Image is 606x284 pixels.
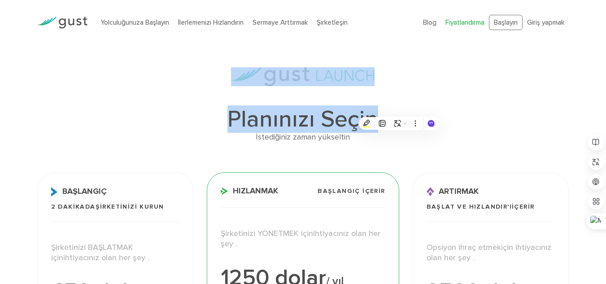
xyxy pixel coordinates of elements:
font: BAŞLAT ve HIZLANDIR'ı [427,203,512,210]
img: Yükseltme Simgesi [427,187,434,197]
a: Şirketleşin [317,18,348,26]
img: Hızlandırma Simgesi [221,188,228,195]
font: Planınızı Seçin [227,105,378,133]
img: Gust Logo [37,17,87,29]
img: gust-launch-logos.svg [231,67,375,86]
a: Fiyatlandırma [445,18,484,26]
font: Başlayın [494,18,518,26]
a: Sermaye Arttırmak [253,18,308,26]
a: Yolculuğunuza Başlayın [101,18,169,26]
font: ihtiyacınız olan her şey . [63,253,149,262]
a: Blog [423,18,436,26]
font: Hızlanmak [233,186,278,196]
font: ihtiyacınız olan her şey . [221,229,380,249]
font: Başlangıç [62,187,107,196]
font: Şirketinizi YÖNETMEK için [221,229,313,238]
font: için ihtiyacınız olan her şey . [427,243,551,262]
font: BAŞLANGIÇ içerir [318,187,385,195]
a: İlerlemenizi Hızlandırın [178,18,244,26]
font: içerir [512,203,534,210]
font: İstediğiniz zaman yükseltin [256,132,350,142]
font: Şirketinizi BAŞLATMAK için [51,243,133,262]
font: Artırmak [439,187,479,196]
img: Başlat Simgesi X2 [51,187,58,197]
a: Giriş yapmak [527,18,564,26]
a: Başlayın [489,15,523,31]
font: 2 Dakikada [51,203,96,210]
font: Şirketinizi Kurun [96,203,164,210]
font: Opsiyon ihraç etmek [427,243,501,252]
